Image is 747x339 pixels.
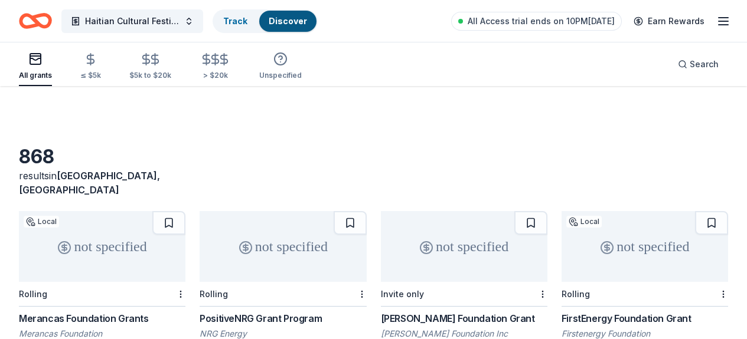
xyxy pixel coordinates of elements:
[381,289,424,299] div: Invite only
[259,71,302,80] div: Unspecified
[200,211,366,282] div: not specified
[19,7,52,35] a: Home
[19,47,52,86] button: All grants
[200,289,228,299] div: Rolling
[129,71,171,80] div: $5k to $20k
[19,145,185,169] div: 868
[223,16,247,26] a: Track
[24,216,59,228] div: Local
[19,170,160,196] span: in
[562,311,728,325] div: FirstEnergy Foundation Grant
[468,14,615,28] span: All Access trial ends on 10PM[DATE]
[80,48,101,86] button: ≤ $5k
[19,170,160,196] span: [GEOGRAPHIC_DATA], [GEOGRAPHIC_DATA]
[213,9,318,33] button: TrackDiscover
[259,47,302,86] button: Unspecified
[627,11,712,32] a: Earn Rewards
[19,71,52,80] div: All grants
[381,211,547,282] div: not specified
[381,311,547,325] div: [PERSON_NAME] Foundation Grant
[61,9,203,33] button: Haitian Cultural Festival
[690,57,719,71] span: Search
[19,169,185,197] div: results
[668,52,728,76] button: Search
[85,14,180,28] span: Haitian Cultural Festival
[19,211,185,282] div: not specified
[562,211,728,282] div: not specified
[269,16,307,26] a: Discover
[451,12,622,31] a: All Access trial ends on 10PM[DATE]
[80,71,101,80] div: ≤ $5k
[200,71,231,80] div: > $20k
[566,216,602,228] div: Local
[200,311,366,325] div: PositiveNRG Grant Program
[19,289,47,299] div: Rolling
[19,311,185,325] div: Merancas Foundation Grants
[129,48,171,86] button: $5k to $20k
[562,289,590,299] div: Rolling
[200,48,231,86] button: > $20k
